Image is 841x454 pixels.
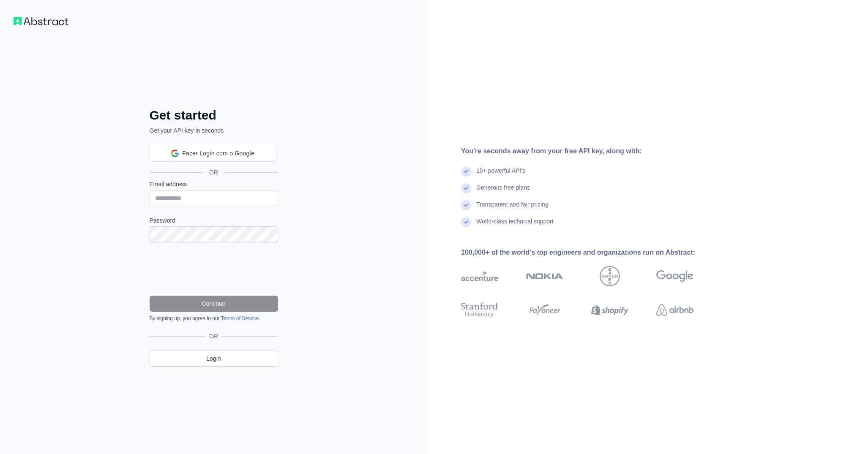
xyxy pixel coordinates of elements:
[461,217,471,227] img: check mark
[221,315,259,321] a: Terms of Service
[476,166,525,183] div: 15+ powerful API's
[461,247,721,258] div: 100,000+ of the world's top engineers and organizations run on Abstract:
[476,217,554,234] div: World-class technical support
[461,146,721,156] div: You're seconds away from your free API key, along with:
[476,200,549,217] div: Transparent and fair pricing
[150,296,278,312] button: Continue
[150,126,278,135] p: Get your API key in seconds
[206,332,221,340] span: OR
[150,145,276,162] div: Fazer Login com o Google
[461,166,471,177] img: check mark
[150,253,278,285] iframe: reCAPTCHA
[150,351,278,367] a: Login
[591,301,628,319] img: shopify
[150,315,278,322] div: By signing up, you agree to our .
[182,149,254,158] span: Fazer Login com o Google
[461,266,498,286] img: accenture
[461,183,471,193] img: check mark
[202,168,225,177] span: OR
[526,266,563,286] img: nokia
[656,266,694,286] img: google
[476,183,530,200] div: Generous free plans
[600,266,620,286] img: bayer
[150,108,278,123] h2: Get started
[150,216,278,225] label: Password
[150,180,278,188] label: Email address
[656,301,694,319] img: airbnb
[461,200,471,210] img: check mark
[14,17,68,25] img: Workflow
[461,301,498,319] img: stanford university
[526,301,563,319] img: payoneer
